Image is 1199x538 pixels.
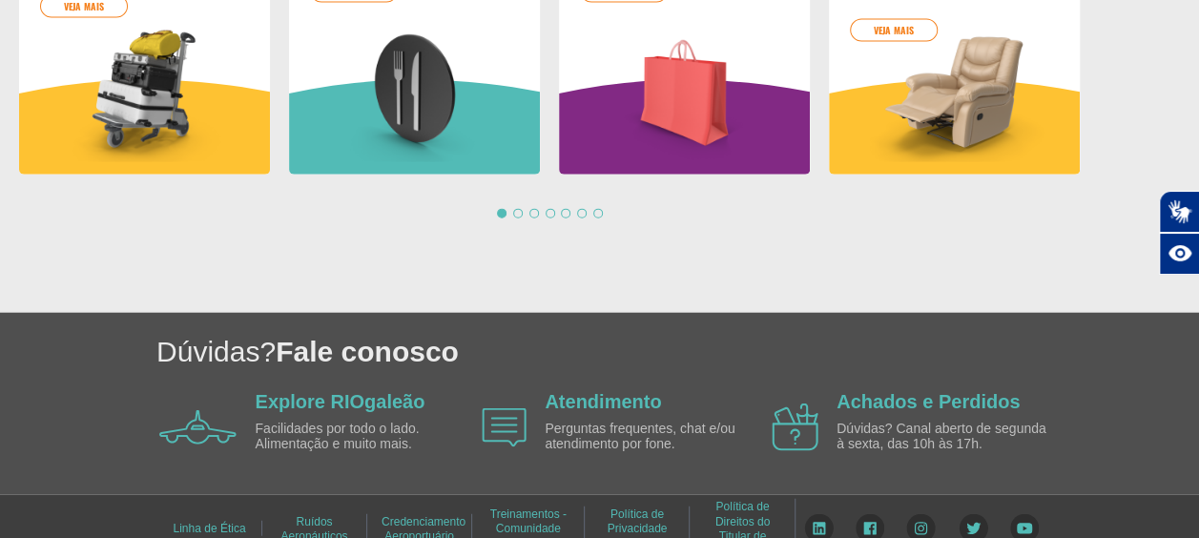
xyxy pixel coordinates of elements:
button: Abrir recursos assistivos. [1159,233,1199,275]
a: veja mais [850,19,938,42]
img: amareloInformacoesUteis.svg [829,80,1080,175]
p: Perguntas frequentes, chat e/ou atendimento por fone. [545,422,764,451]
span: Fale conosco [276,336,459,367]
h1: Dúvidas? [156,332,1199,371]
img: card%20informa%C3%A7%C3%B5es%201.png [40,26,249,162]
img: airplane icon [482,408,527,447]
p: Facilidades por todo o lado. Alimentação e muito mais. [256,422,475,451]
a: Atendimento [545,391,661,412]
button: Abrir tradutor de língua de sinais. [1159,191,1199,233]
p: Dúvidas? Canal aberto de segunda à sexta, das 10h às 17h. [837,422,1056,451]
img: card%20informa%C3%A7%C3%B5es%208.png [310,26,519,162]
img: card%20informa%C3%A7%C3%B5es%204.png [850,26,1059,162]
img: card%20informa%C3%A7%C3%B5es%206.png [580,26,789,162]
img: amareloInformacoesUteis.svg [19,80,270,175]
img: verdeInformacoesUteis.svg [289,80,540,175]
img: roxoInformacoesUteis.svg [559,80,810,175]
a: Achados e Perdidos [837,391,1020,412]
a: Explore RIOgaleão [256,391,425,412]
img: airplane icon [772,403,818,451]
div: Plugin de acessibilidade da Hand Talk. [1159,191,1199,275]
img: airplane icon [159,410,237,445]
